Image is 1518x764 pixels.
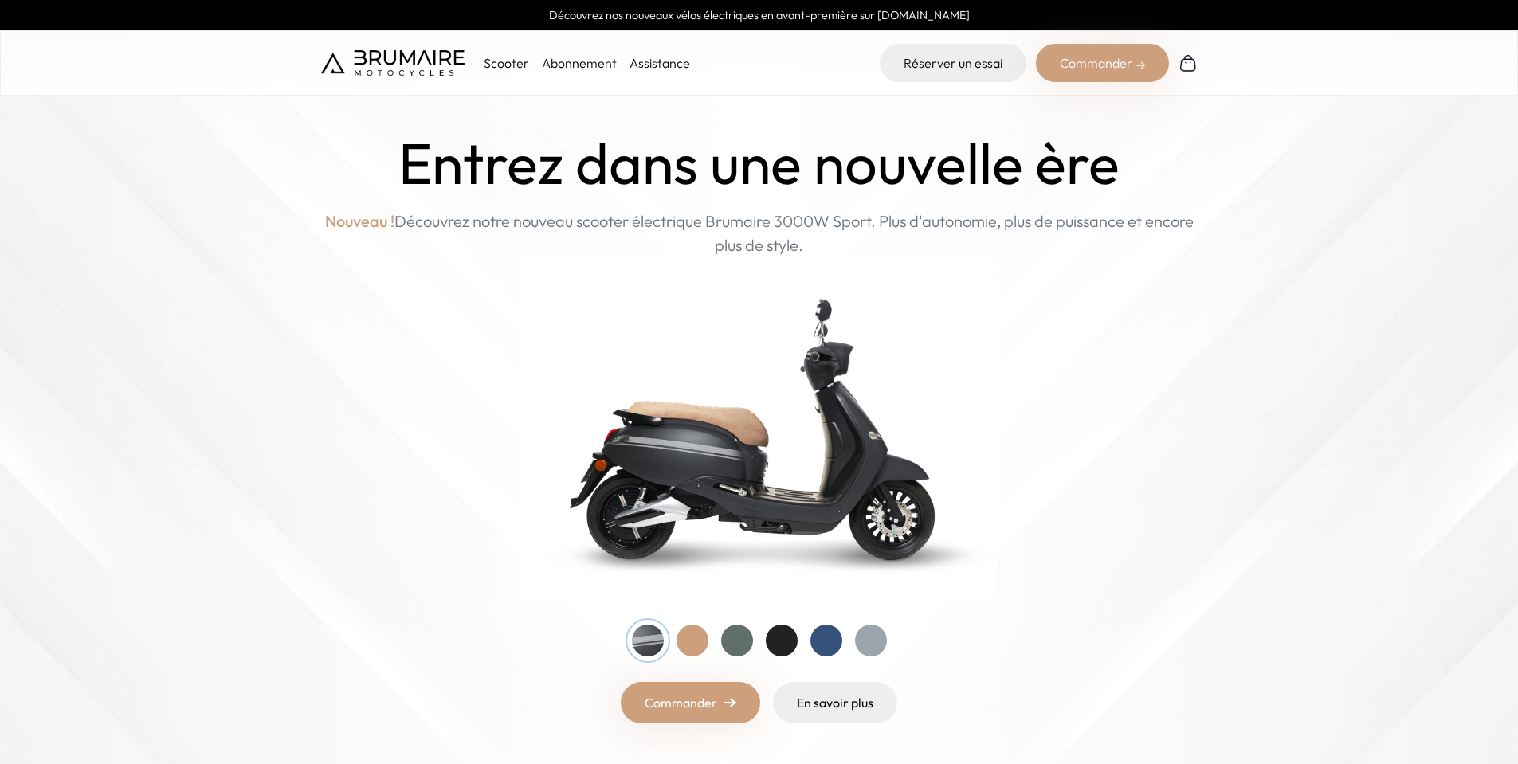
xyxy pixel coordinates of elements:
[321,210,1198,257] p: Découvrez notre nouveau scooter électrique Brumaire 3000W Sport. Plus d'autonomie, plus de puissa...
[1036,44,1169,82] div: Commander
[1179,53,1198,72] img: Panier
[542,55,617,71] a: Abonnement
[880,44,1026,82] a: Réserver un essai
[1136,61,1145,70] img: right-arrow-2.png
[321,50,465,76] img: Brumaire Motocycles
[621,682,760,723] a: Commander
[630,55,690,71] a: Assistance
[398,131,1120,197] h1: Entrez dans une nouvelle ère
[484,53,529,72] p: Scooter
[773,682,897,723] a: En savoir plus
[325,210,394,233] span: Nouveau !
[724,698,736,707] img: right-arrow.png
